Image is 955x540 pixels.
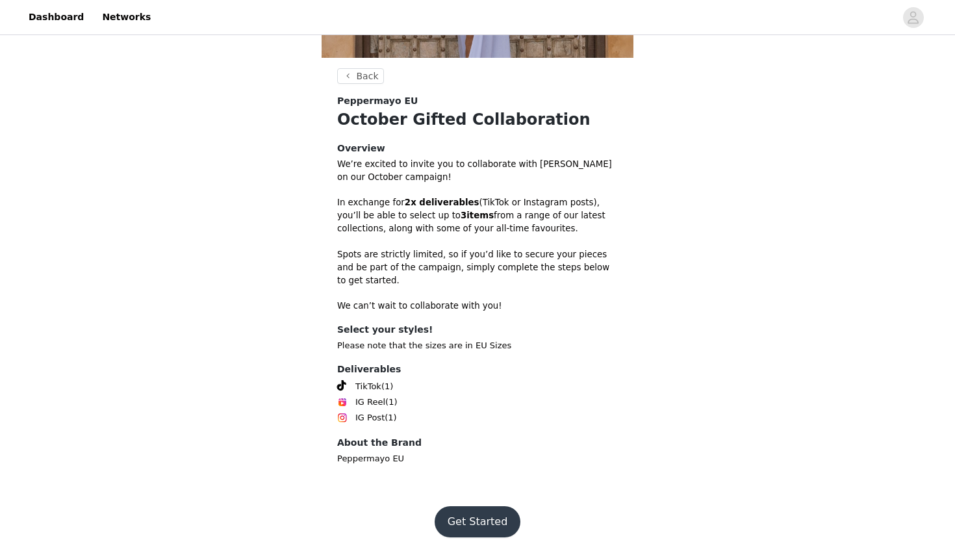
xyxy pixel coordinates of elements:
h1: October Gifted Collaboration [337,108,618,131]
p: Please note that the sizes are in EU Sizes [337,339,618,352]
h4: Select your styles! [337,323,618,337]
span: (1) [385,396,397,409]
span: (1) [385,411,396,424]
span: Spots are strictly limited, so if you’d like to secure your pieces and be part of the campaign, s... [337,250,609,285]
span: Peppermayo EU [337,94,418,108]
span: TikTok [355,380,381,393]
img: Instagram Reels Icon [337,397,348,407]
strong: items [466,211,494,220]
h4: About the Brand [337,436,618,450]
h4: Deliverables [337,363,618,376]
img: Instagram Icon [337,413,348,423]
strong: 3 [461,211,466,220]
span: We’re excited to invite you to collaborate with [PERSON_NAME] on our October campaign! [337,159,612,182]
button: Get Started [435,506,521,537]
p: Peppermayo EU [337,452,618,465]
a: Networks [94,3,159,32]
h4: Overview [337,142,618,155]
span: In exchange for (TikTok or Instagram posts), you’ll be able to select up to from a range of our l... [337,198,605,233]
span: IG Post [355,411,385,424]
div: avatar [907,7,919,28]
span: We can’t wait to collaborate with you! [337,301,502,311]
strong: 2x deliverables [405,198,479,207]
button: Back [337,68,384,84]
a: Dashboard [21,3,92,32]
span: (1) [381,380,393,393]
span: IG Reel [355,396,385,409]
